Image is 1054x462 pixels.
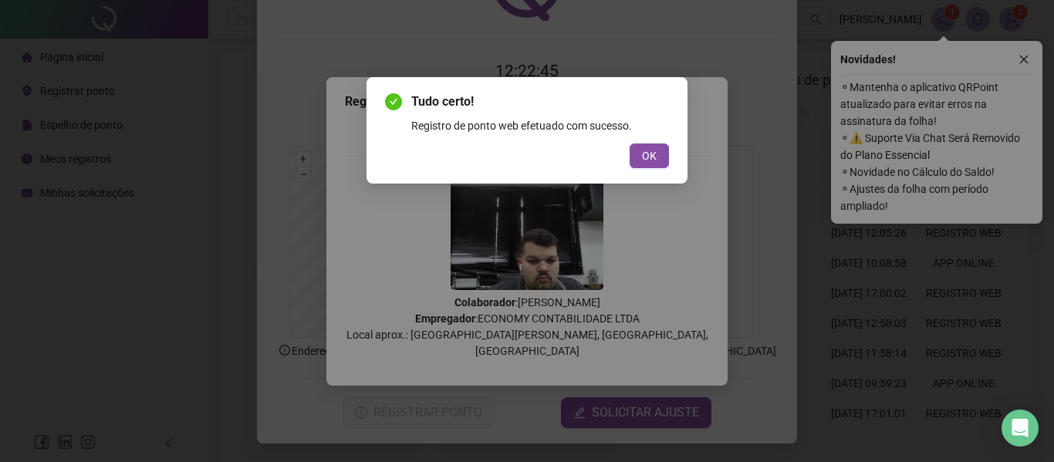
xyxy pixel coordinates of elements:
[1002,410,1039,447] div: Open Intercom Messenger
[411,117,669,134] div: Registro de ponto web efetuado com sucesso.
[630,143,669,168] button: OK
[411,93,669,111] span: Tudo certo!
[385,93,402,110] span: check-circle
[642,147,657,164] span: OK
